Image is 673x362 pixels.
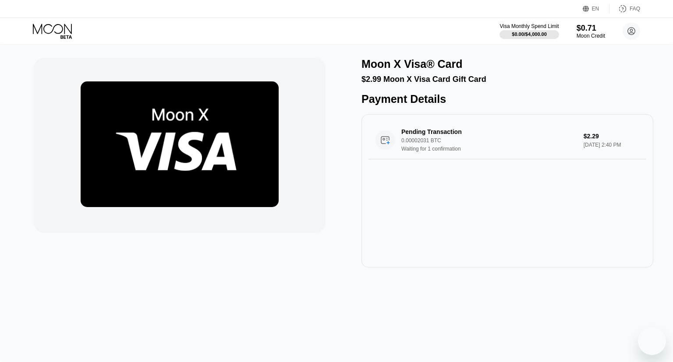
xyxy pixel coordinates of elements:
[499,23,559,29] div: Visa Monthly Spend Limit
[512,32,547,37] div: $0.00 / $4,000.00
[638,327,666,355] iframe: Button to launch messaging window
[630,6,640,12] div: FAQ
[609,4,640,13] div: FAQ
[584,133,639,140] div: $2.29
[577,24,605,33] div: $0.71
[361,93,653,105] div: Payment Details
[577,24,605,39] div: $0.71Moon Credit
[583,4,609,13] div: EN
[401,146,582,152] div: Waiting for 1 confirmation
[592,6,599,12] div: EN
[401,128,570,135] div: Pending Transaction
[584,142,639,148] div: [DATE] 2:40 PM
[577,33,605,39] div: Moon Credit
[401,137,582,144] div: 0.00002031 BTC
[361,75,653,84] div: $2.99 Moon X Visa Card Gift Card
[499,23,559,39] div: Visa Monthly Spend Limit$0.00/$4,000.00
[368,121,646,159] div: Pending Transaction0.00002031 BTCWaiting for 1 confirmation$2.29[DATE] 2:40 PM
[361,58,463,70] div: Moon X Visa® Card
